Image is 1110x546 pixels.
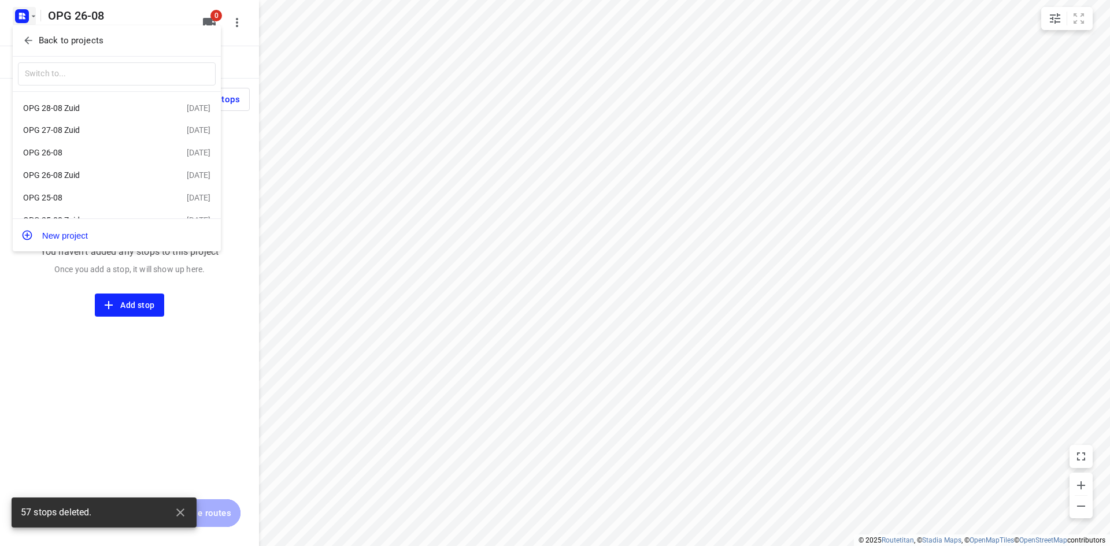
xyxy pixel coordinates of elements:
[23,103,156,113] div: OPG 28-08 Zuid
[187,125,210,135] div: [DATE]
[187,103,210,113] div: [DATE]
[23,193,156,202] div: OPG 25-08
[187,216,210,225] div: [DATE]
[23,125,156,135] div: OPG 27-08 Zuid
[23,148,156,157] div: OPG 26-08
[23,216,156,225] div: OPG 25-08 Zuid
[187,148,210,157] div: [DATE]
[23,170,156,180] div: OPG 26-08 Zuid
[13,224,221,247] button: New project
[39,34,103,47] p: Back to projects
[13,96,221,119] div: OPG 28-08 Zuid[DATE]
[13,142,221,164] div: OPG 26-08[DATE]
[13,187,221,209] div: OPG 25-08[DATE]
[21,506,92,519] span: 57 stops deleted.
[187,170,210,180] div: [DATE]
[187,193,210,202] div: [DATE]
[18,62,216,86] input: Switch to...
[13,209,221,232] div: OPG 25-08 Zuid[DATE]
[13,164,221,187] div: OPG 26-08 Zuid[DATE]
[13,119,221,142] div: OPG 27-08 Zuid[DATE]
[18,31,216,50] button: Back to projects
